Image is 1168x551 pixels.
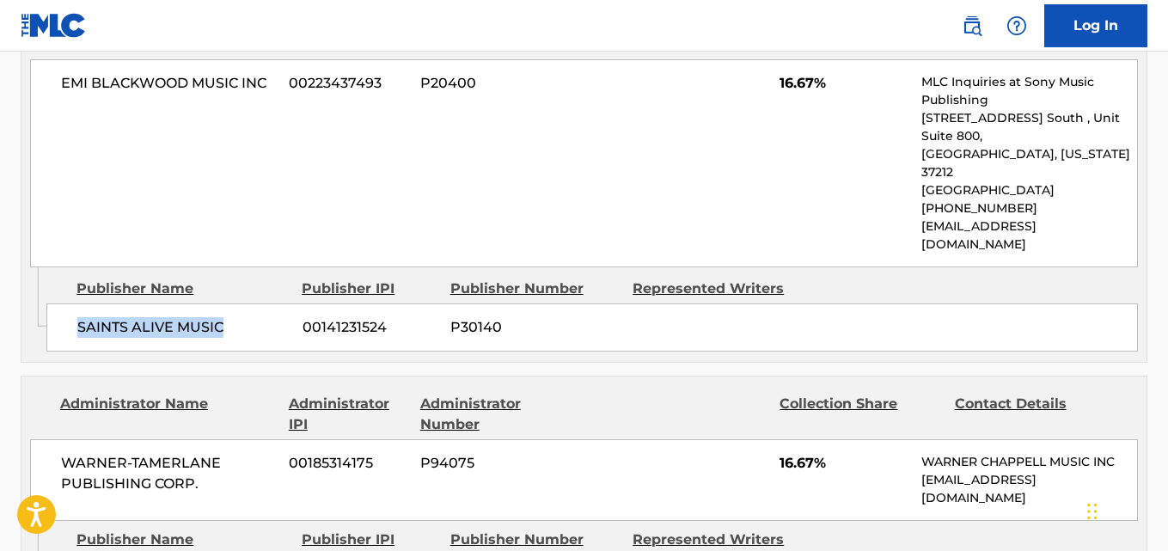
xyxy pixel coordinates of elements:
[921,109,1137,145] p: [STREET_ADDRESS] South , Unit Suite 800,
[450,317,620,338] span: P30140
[450,279,621,299] div: Publisher Number
[303,317,437,338] span: 00141231524
[921,145,1137,181] p: [GEOGRAPHIC_DATA], [US_STATE] 37212
[60,394,276,435] div: Administrator Name
[77,317,290,338] span: SAINTS ALIVE MUSIC
[1006,15,1027,36] img: help
[289,394,407,435] div: Administrator IPI
[1087,486,1098,537] div: Drag
[289,73,407,94] span: 00223437493
[780,394,941,435] div: Collection Share
[962,15,982,36] img: search
[921,453,1137,471] p: WARNER CHAPPELL MUSIC INC
[420,453,582,474] span: P94075
[61,453,276,494] span: WARNER-TAMERLANE PUBLISHING CORP.
[955,394,1116,435] div: Contact Details
[780,73,908,94] span: 16.67%
[921,199,1137,217] p: [PHONE_NUMBER]
[302,530,437,550] div: Publisher IPI
[302,279,437,299] div: Publisher IPI
[1044,4,1147,47] a: Log In
[420,73,582,94] span: P20400
[21,13,87,38] img: MLC Logo
[1082,468,1168,551] iframe: Chat Widget
[450,530,621,550] div: Publisher Number
[76,279,289,299] div: Publisher Name
[780,453,908,474] span: 16.67%
[420,394,582,435] div: Administrator Number
[289,453,407,474] span: 00185314175
[61,73,276,94] span: EMI BLACKWOOD MUSIC INC
[921,471,1137,507] p: [EMAIL_ADDRESS][DOMAIN_NAME]
[1000,9,1034,43] div: Help
[921,181,1137,199] p: [GEOGRAPHIC_DATA]
[955,9,989,43] a: Public Search
[921,217,1137,254] p: [EMAIL_ADDRESS][DOMAIN_NAME]
[633,279,803,299] div: Represented Writers
[921,73,1137,109] p: MLC Inquiries at Sony Music Publishing
[633,530,803,550] div: Represented Writers
[76,530,289,550] div: Publisher Name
